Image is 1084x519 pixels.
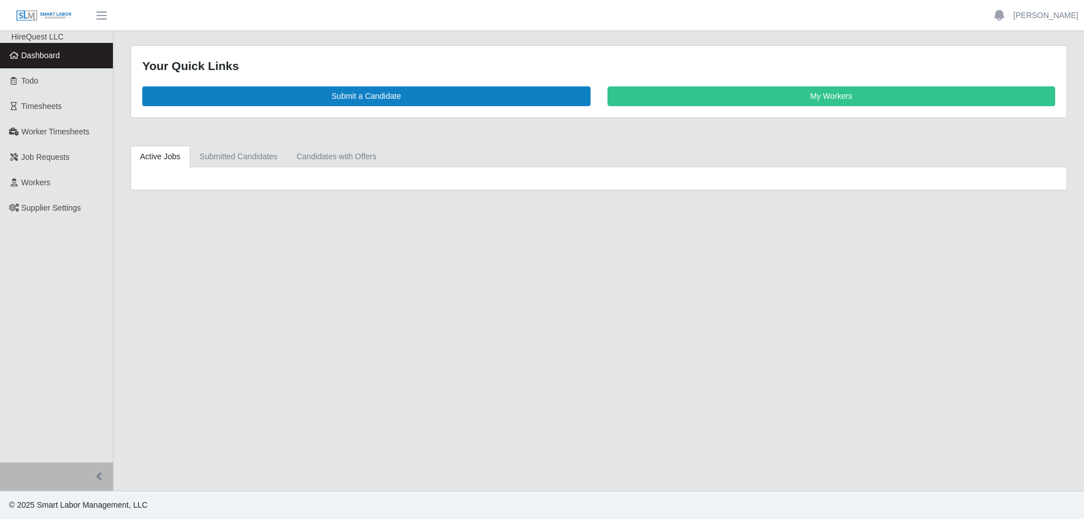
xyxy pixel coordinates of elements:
a: Candidates with Offers [287,146,386,168]
span: Dashboard [21,51,60,60]
span: © 2025 Smart Labor Management, LLC [9,500,147,509]
span: Worker Timesheets [21,127,89,136]
a: Submitted Candidates [190,146,287,168]
span: HireQuest LLC [11,32,64,41]
a: My Workers [607,86,1056,106]
span: Todo [21,76,38,85]
span: Supplier Settings [21,203,81,212]
a: [PERSON_NAME] [1013,10,1078,21]
span: Timesheets [21,102,62,111]
img: SLM Logo [16,10,72,22]
div: Your Quick Links [142,57,1055,75]
span: Job Requests [21,152,70,162]
span: Workers [21,178,51,187]
a: Active Jobs [130,146,190,168]
a: Submit a Candidate [142,86,591,106]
